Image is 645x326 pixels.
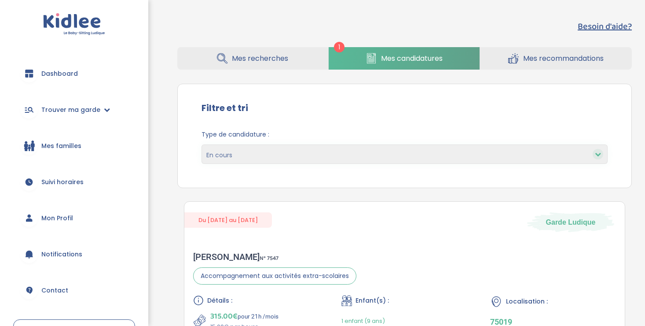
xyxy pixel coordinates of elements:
span: Notifications [41,250,82,259]
span: 315.00€ [210,310,238,322]
a: Trouver ma garde [13,94,135,126]
a: Suivi horaires [13,166,135,198]
span: Trouver ma garde [41,105,100,115]
span: 1 enfant (9 ans) [341,317,385,325]
label: Filtre et tri [202,101,248,115]
span: Mes candidatures [381,53,443,64]
a: Contact [13,274,135,306]
span: Enfant(s) : [355,296,389,305]
a: Dashboard [13,58,135,89]
span: Mon Profil [41,214,73,223]
span: Mes recherches [232,53,288,64]
img: logo.svg [43,13,105,36]
span: 1 [334,42,344,52]
span: Du [DATE] au [DATE] [184,212,272,228]
span: Détails : [207,296,232,305]
span: Contact [41,286,68,295]
span: Mes familles [41,141,81,151]
a: Notifications [13,238,135,270]
span: Localisation : [506,297,548,306]
a: Mes candidatures [329,47,480,70]
a: Mes familles [13,130,135,162]
a: Mes recherches [177,47,328,70]
span: Accompagnement aux activités extra-scolaires [193,267,356,285]
button: Besoin d'aide? [578,20,632,33]
p: pour 21h /mois [210,310,279,322]
span: Mes recommandations [523,53,604,64]
span: Suivi horaires [41,178,84,187]
a: Mes recommandations [480,47,631,70]
div: [PERSON_NAME] [193,252,356,262]
a: Mon Profil [13,202,135,234]
span: N° 7547 [260,254,279,263]
span: Type de candidature : [202,130,608,139]
span: Dashboard [41,69,78,78]
span: Garde Ludique [546,217,596,227]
